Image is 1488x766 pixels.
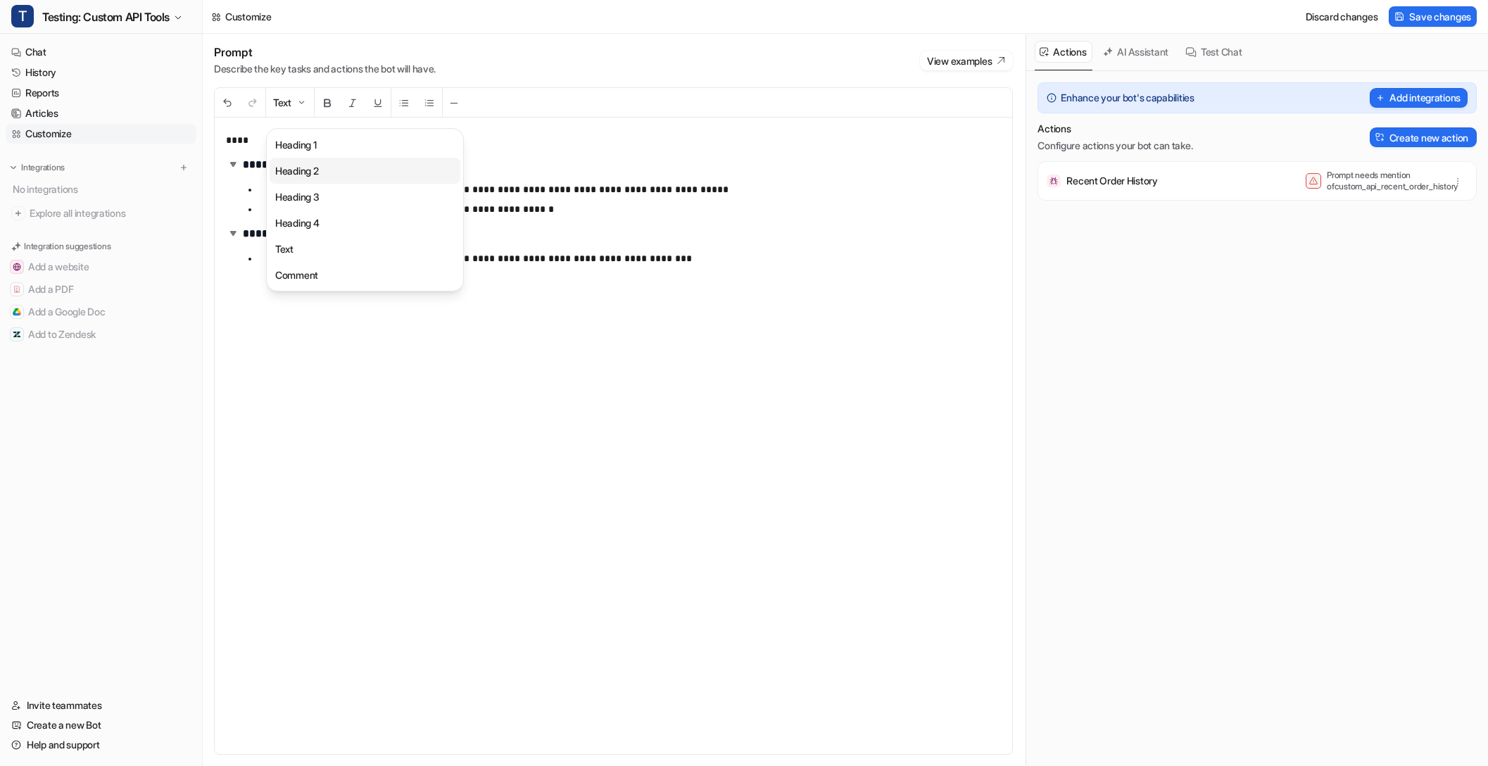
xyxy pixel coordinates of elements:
[11,5,34,27] span: T
[30,202,191,225] span: Explore all integrations
[1038,139,1192,153] p: Configure actions your bot can take.
[6,103,196,123] a: Articles
[347,97,358,108] img: Italic
[214,45,436,59] h1: Prompt
[270,132,460,158] button: Heading 1
[391,88,417,117] button: Unordered List
[1061,91,1194,105] p: Enhance your bot's capabilities
[6,256,196,278] button: Add a websiteAdd a website
[266,88,314,117] button: Text
[226,226,240,240] img: expand-arrow.svg
[225,9,271,24] div: Customize
[322,97,333,108] img: Bold
[315,88,340,117] button: Bold
[215,88,240,117] button: Undo
[222,97,233,108] img: Undo
[1035,41,1092,63] button: Actions
[226,157,240,171] img: expand-arrow.svg
[372,97,384,108] img: Underline
[443,88,465,117] button: ─
[214,62,436,76] p: Describe the key tasks and actions the bot will have.
[1098,41,1175,63] button: AI Assistant
[1047,174,1061,188] img: Recent Order History icon
[417,88,442,117] button: Ordered List
[6,124,196,144] a: Customize
[6,715,196,735] a: Create a new Bot
[920,51,1013,70] button: View examples
[398,97,410,108] img: Unordered List
[1038,122,1192,136] p: Actions
[1370,88,1468,108] button: Add integrations
[6,278,196,301] button: Add a PDFAdd a PDF
[8,163,18,172] img: expand menu
[1389,6,1477,27] button: Save changes
[13,263,21,271] img: Add a website
[6,42,196,62] a: Chat
[13,308,21,316] img: Add a Google Doc
[270,262,460,288] button: Comment
[270,158,460,184] button: Heading 2
[1375,132,1385,142] img: Create action
[6,301,196,323] button: Add a Google DocAdd a Google Doc
[240,88,265,117] button: Redo
[1327,170,1439,192] p: Prompt needs mention of custom_api_recent_order_history
[13,285,21,294] img: Add a PDF
[270,210,460,236] button: Heading 4
[6,161,69,175] button: Integrations
[270,236,460,262] button: Text
[24,240,111,253] p: Integration suggestions
[11,206,25,220] img: explore all integrations
[6,323,196,346] button: Add to ZendeskAdd to Zendesk
[21,162,65,173] p: Integrations
[6,735,196,755] a: Help and support
[296,97,307,108] img: Dropdown Down Arrow
[1066,174,1157,188] p: Recent Order History
[340,88,365,117] button: Italic
[247,97,258,108] img: Redo
[13,330,21,339] img: Add to Zendesk
[179,163,189,172] img: menu_add.svg
[365,88,391,117] button: Underline
[6,83,196,103] a: Reports
[42,7,170,27] span: Testing: Custom API Tools
[1370,127,1477,147] button: Create new action
[1180,41,1248,63] button: Test Chat
[6,63,196,82] a: History
[424,97,435,108] img: Ordered List
[6,203,196,223] a: Explore all integrations
[8,177,196,201] div: No integrations
[1300,6,1384,27] button: Discard changes
[6,696,196,715] a: Invite teammates
[270,184,460,210] button: Heading 3
[1409,9,1471,24] span: Save changes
